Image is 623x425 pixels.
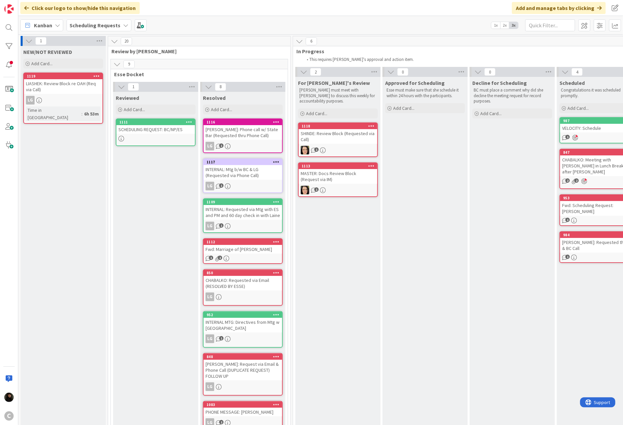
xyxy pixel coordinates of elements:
[206,382,214,391] div: LG
[35,37,47,45] span: 1
[301,186,309,194] img: BL
[385,80,445,86] span: Approved for Scheduling
[81,110,82,117] span: :
[204,159,282,180] div: 1117INTERNAL: Mtg b/w BC & LG (Requested via Phone Call)
[204,182,282,190] div: LG
[500,22,509,29] span: 2x
[397,68,408,76] span: 0
[207,160,282,164] div: 1117
[299,129,377,144] div: SHINDE: Review Block (Requested via Call)
[206,334,214,343] div: LG
[474,88,551,104] p: BC must place a comment why did she decline the meeting request for record purposes.
[512,2,606,14] div: Add and manage tabs by clicking
[204,312,282,332] div: 952INTERNAL MTG: Directives from Mtg w [GEOGRAPHIC_DATA]
[207,402,282,407] div: 1083
[525,19,575,31] input: Quick Filter...
[206,222,214,230] div: LG
[128,83,139,91] span: 1
[207,240,282,244] div: 1112
[116,119,195,125] div: 1111
[31,61,53,67] span: Add Card...
[559,80,585,86] span: Scheduled
[204,382,282,391] div: LG
[204,239,282,245] div: 1112
[123,60,135,68] span: 9
[204,119,282,140] div: 1116[PERSON_NAME]: Phone call w/ State Bar (Requested thru Phone Call)
[207,120,282,124] div: 1116
[111,48,282,55] span: Review by Esse
[206,142,214,150] div: LG
[219,420,224,424] span: 2
[114,71,279,78] span: Esse Docket
[116,95,139,101] span: Reviewed
[314,187,319,192] span: 1
[207,200,282,204] div: 1109
[204,239,282,254] div: 1112Fwd: Marriage of [PERSON_NAME]
[27,74,102,79] div: 1119
[204,334,282,343] div: LG
[116,125,195,134] div: SCHEDULING REQUEST: BC/NP/ES
[209,256,213,260] span: 1
[306,110,327,116] span: Add Card...
[299,123,377,129] div: 1118
[204,245,282,254] div: Fwd: Marriage of [PERSON_NAME]
[219,183,224,188] span: 1
[472,80,527,86] span: Decline for Scheduling
[204,270,282,276] div: 850
[219,143,224,148] span: 1
[207,313,282,317] div: 952
[219,336,224,340] span: 1
[204,408,282,416] div: PHONE MESSAGE: [PERSON_NAME]
[218,256,222,260] span: 2
[299,88,377,104] p: [PERSON_NAME] must meet with [PERSON_NAME] to discuss this weekly for accountability purposes.
[302,164,377,168] div: 1113
[299,146,377,154] div: BL
[299,123,377,144] div: 1118SHINDE: Review Block (Requested via Call)
[567,105,589,111] span: Add Card...
[207,271,282,275] div: 850
[204,119,282,125] div: 1116
[207,354,282,359] div: 848
[298,80,370,86] span: For Breanna's Review
[565,218,570,222] span: 1
[26,96,35,105] div: LG
[302,124,377,128] div: 1118
[480,110,502,116] span: Add Card...
[204,312,282,318] div: 952
[116,119,195,134] div: 1111SCHEDULING REQUEST: BC/NP/ES
[215,83,226,91] span: 8
[310,68,321,76] span: 2
[20,2,140,14] div: Click our logo to show/hide this navigation
[204,199,282,205] div: 1109
[24,79,102,94] div: LIASHEK: Review Block re OAH (Req via Call)
[4,393,14,402] img: ES
[204,354,282,360] div: 848
[206,293,214,301] div: LG
[565,135,570,139] span: 1
[306,37,317,45] span: 6
[299,169,377,184] div: MASTER: Docs Review Block (Request via IM)
[26,106,81,121] div: Time in [GEOGRAPHIC_DATA]
[24,73,102,94] div: 1119LIASHEK: Review Block re OAH (Req via Call)
[4,411,14,421] div: C
[571,68,583,76] span: 4
[574,178,579,183] span: 2
[387,88,464,99] p: Esse must make sure that she schedule it within 24 hours with the participants.
[565,255,570,259] span: 1
[204,318,282,332] div: INTERNAL MTG: Directives from Mtg w [GEOGRAPHIC_DATA]
[204,270,282,291] div: 850CHABALKO: Requested via Email (RESOLVED BY ESSE)
[204,402,282,408] div: 1083
[299,163,377,169] div: 1113
[34,21,52,29] span: Kanban
[23,49,72,55] span: NEW/NOT REVIEWED
[204,360,282,380] div: [PERSON_NAME]: Request via Email & Phone Call (DUPLICATE REQUEST) FOLLOW UP
[301,146,309,154] img: BL
[121,37,132,45] span: 20
[24,73,102,79] div: 1119
[119,120,195,124] div: 1111
[509,22,518,29] span: 3x
[314,147,319,152] span: 1
[204,402,282,416] div: 1083PHONE MESSAGE: [PERSON_NAME]
[204,142,282,150] div: LG
[204,125,282,140] div: [PERSON_NAME]: Phone call w/ State Bar (Requested thru Phone Call)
